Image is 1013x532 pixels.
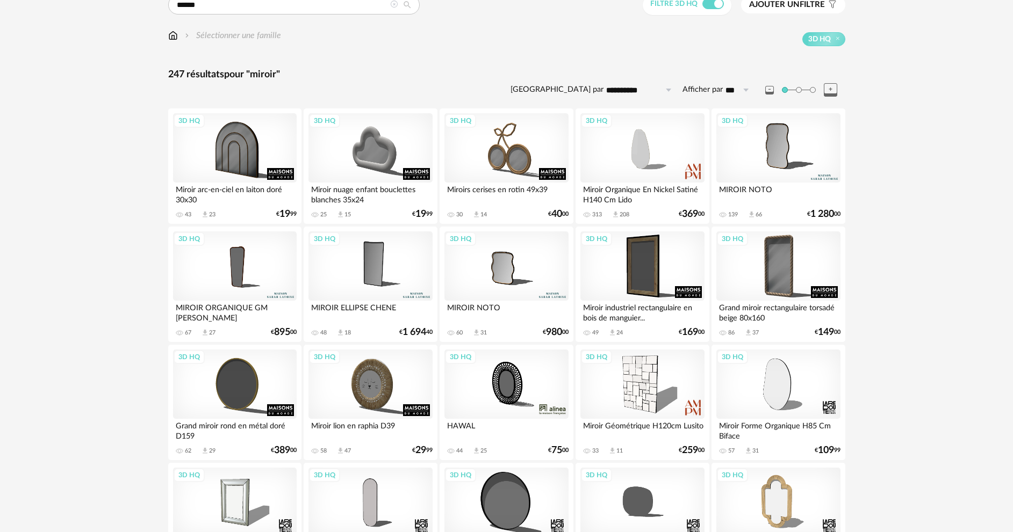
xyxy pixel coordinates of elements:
div: € 40 [399,329,433,336]
span: Download icon [201,329,209,337]
span: pour "miroir" [224,70,280,79]
div: HAWAL [444,419,568,440]
a: 3D HQ MIROIR ELLIPSE CHENE 48 Download icon 18 €1 69440 [304,227,437,342]
div: 3D HQ [309,232,340,246]
span: 895 [274,329,290,336]
label: Afficher par [682,85,723,95]
div: Grand miroir rectangulaire torsadé beige 80x160 [716,301,840,322]
div: MIROIR NOTO [444,301,568,322]
div: 37 [752,329,759,337]
label: [GEOGRAPHIC_DATA] par [511,85,604,95]
div: 30 [456,211,463,218]
a: 3D HQ Miroir arc-en-ciel en laiton doré 30x30 43 Download icon 23 €1999 [168,108,301,224]
span: 149 [818,329,834,336]
span: Download icon [744,447,752,455]
div: 247 résultats [168,69,845,81]
div: 3D HQ [174,468,205,482]
div: € 00 [271,329,297,336]
div: 3D HQ [581,232,612,246]
span: 75 [551,447,562,454]
div: 3D HQ [309,468,340,482]
div: € 00 [815,329,840,336]
div: Miroir Organique En Nickel Satiné H140 Cm Lido [580,183,704,204]
a: 3D HQ Miroir lion en raphia D39 58 Download icon 47 €2999 [304,345,437,461]
span: 19 [279,210,290,218]
div: 3D HQ [717,232,748,246]
div: Miroir arc-en-ciel en laiton doré 30x30 [173,183,297,204]
span: Download icon [472,210,480,218]
span: Download icon [336,210,344,218]
div: 31 [752,447,759,455]
div: 44 [456,447,463,455]
span: Download icon [336,329,344,337]
div: 47 [344,447,351,455]
span: 389 [274,447,290,454]
div: MIROIR ELLIPSE CHENE [308,301,432,322]
div: 139 [728,211,738,218]
span: Download icon [201,447,209,455]
span: 19 [415,210,426,218]
div: 3D HQ [581,350,612,364]
div: 3D HQ [174,114,205,128]
span: Download icon [472,447,480,455]
div: 313 [592,211,602,218]
span: Download icon [336,447,344,455]
div: MIROIR NOTO [716,183,840,204]
span: 29 [415,447,426,454]
div: € 99 [412,447,433,454]
div: 3D HQ [445,232,476,246]
span: Ajouter un [749,1,800,9]
div: 67 [185,329,191,337]
img: svg+xml;base64,PHN2ZyB3aWR0aD0iMTYiIGhlaWdodD0iMTciIHZpZXdCb3g9IjAgMCAxNiAxNyIgZmlsbD0ibm9uZSIgeG... [168,30,178,42]
span: 1 694 [403,329,426,336]
div: 25 [320,211,327,218]
a: 3D HQ Miroir Forme Organique H85 Cm Biface 57 Download icon 31 €10999 [712,345,845,461]
span: Download icon [201,210,209,218]
div: MIROIR ORGANIQUE GM [PERSON_NAME] [173,301,297,322]
div: 3D HQ [174,232,205,246]
a: 3D HQ Miroir nuage enfant bouclettes blanches 35x24 25 Download icon 15 €1999 [304,108,437,224]
div: 18 [344,329,351,337]
span: 109 [818,447,834,454]
div: 14 [480,211,487,218]
span: 259 [682,447,698,454]
a: 3D HQ Grand miroir rectangulaire torsadé beige 80x160 86 Download icon 37 €14900 [712,227,845,342]
span: Download icon [744,329,752,337]
div: 3D HQ [717,114,748,128]
div: 3D HQ [717,468,748,482]
div: 3D HQ [445,468,476,482]
div: € 99 [815,447,840,454]
div: € 00 [271,447,297,454]
a: 3D HQ MIROIR ORGANIQUE GM [PERSON_NAME] 67 Download icon 27 €89500 [168,227,301,342]
div: Miroirs cerises en rotin 49x39 [444,183,568,204]
div: 208 [620,211,629,218]
div: € 00 [679,210,705,218]
span: Download icon [608,329,616,337]
div: € 00 [548,210,569,218]
div: Miroir Géométrique H120cm Lusito [580,419,704,440]
span: 1 280 [810,210,834,218]
div: 27 [209,329,215,337]
div: € 99 [276,210,297,218]
div: Miroir Forme Organique H85 Cm Biface [716,419,840,440]
a: 3D HQ MIROIR NOTO 139 Download icon 66 €1 28000 [712,108,845,224]
div: Grand miroir rond en métal doré D159 [173,419,297,440]
a: 3D HQ Miroir Géométrique H120cm Lusito 33 Download icon 11 €25900 [576,345,709,461]
div: 15 [344,211,351,218]
div: 3D HQ [309,350,340,364]
span: 3D HQ [808,34,831,44]
a: 3D HQ MIROIR NOTO 60 Download icon 31 €98000 [440,227,573,342]
a: 3D HQ Miroirs cerises en rotin 49x39 30 Download icon 14 €4000 [440,108,573,224]
div: 25 [480,447,487,455]
div: € 00 [543,329,569,336]
span: 40 [551,210,562,218]
div: € 99 [412,210,433,218]
div: 3D HQ [309,114,340,128]
div: 29 [209,447,215,455]
div: 3D HQ [581,114,612,128]
span: Download icon [472,329,480,337]
div: € 00 [548,447,569,454]
div: € 00 [807,210,840,218]
div: Sélectionner une famille [183,30,281,42]
div: € 00 [679,329,705,336]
